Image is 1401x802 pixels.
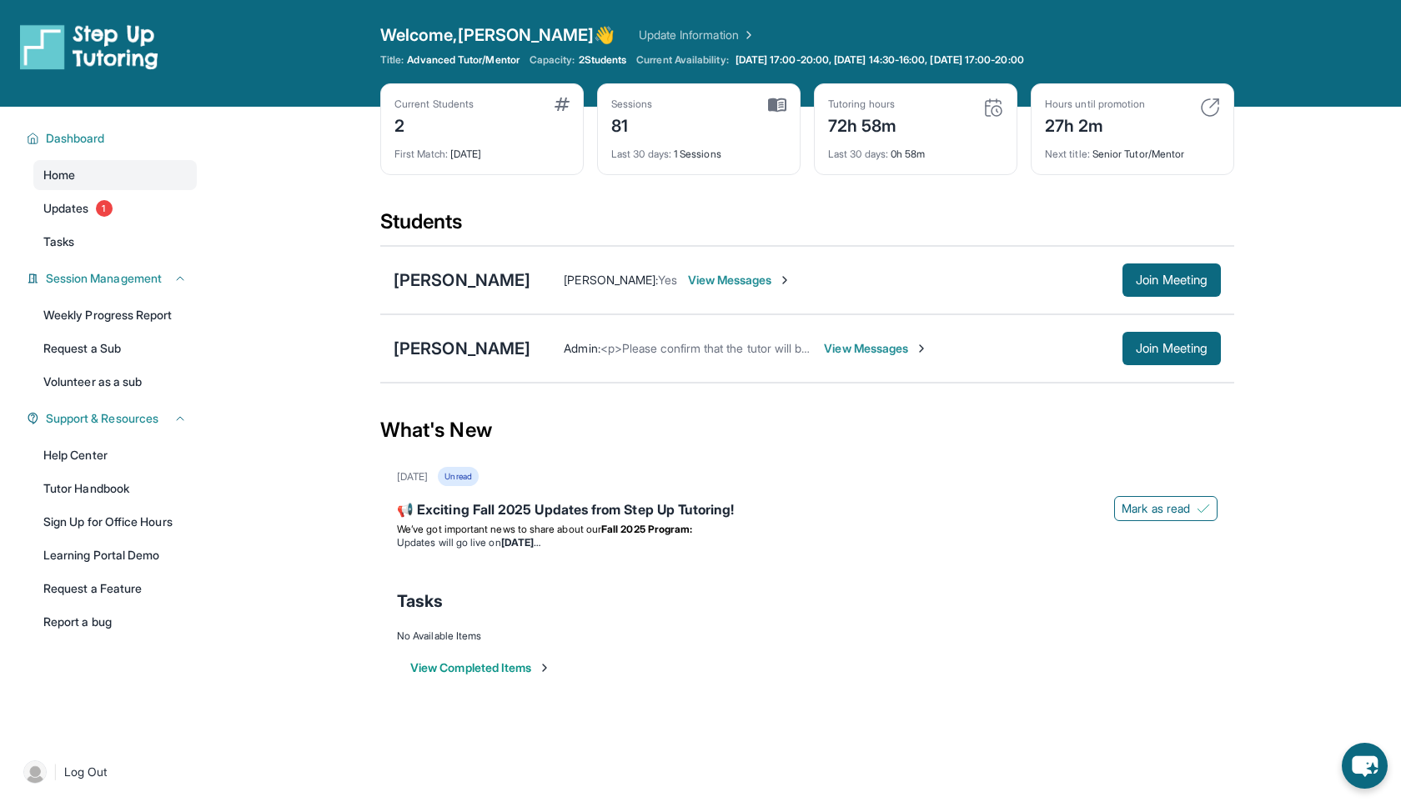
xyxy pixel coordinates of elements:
span: | [53,762,58,782]
img: Chevron-Right [778,273,791,287]
a: |Log Out [17,754,197,790]
span: Mark as read [1122,500,1190,517]
span: <p>Please confirm that the tutor will be able to attend your first assigned meeting time before j... [600,341,1203,355]
div: [DATE] [397,470,428,484]
img: card [983,98,1003,118]
img: card [555,98,570,111]
span: [DATE] 17:00-20:00, [DATE] 14:30-16:00, [DATE] 17:00-20:00 [736,53,1024,67]
span: 1 [96,200,113,217]
strong: Fall 2025 Program: [601,523,692,535]
img: user-img [23,760,47,784]
span: Advanced Tutor/Mentor [407,53,519,67]
button: Join Meeting [1122,263,1221,297]
span: Next title : [1045,148,1090,160]
div: Unread [438,467,478,486]
span: Tasks [397,589,443,613]
span: View Messages [824,340,928,357]
span: Last 30 days : [828,148,888,160]
a: Update Information [639,27,756,43]
span: Capacity: [530,53,575,67]
a: Request a Sub [33,333,197,363]
div: 📢 Exciting Fall 2025 Updates from Step Up Tutoring! [397,499,1218,523]
button: Mark as read [1114,496,1218,521]
a: Help Center [33,440,197,470]
span: First Match : [394,148,448,160]
div: 72h 58m [828,111,897,138]
div: Hours until promotion [1045,98,1145,111]
span: Tasks [43,233,74,250]
span: Join Meeting [1136,343,1208,353]
div: [PERSON_NAME] [394,268,530,292]
span: Dashboard [46,130,105,147]
span: View Messages [688,272,792,288]
div: Tutoring hours [828,98,897,111]
span: Log Out [64,764,108,780]
div: Students [380,208,1234,245]
div: 27h 2m [1045,111,1145,138]
button: Support & Resources [39,410,187,427]
div: Sessions [611,98,653,111]
button: View Completed Items [410,659,551,676]
a: Learning Portal Demo [33,540,197,570]
a: Sign Up for Office Hours [33,507,197,537]
div: [DATE] [394,138,570,161]
span: Last 30 days : [611,148,671,160]
a: Report a bug [33,607,197,637]
span: Join Meeting [1136,275,1208,285]
span: We’ve got important news to share about our [397,523,601,535]
a: Updates1 [33,193,197,223]
li: Updates will go live on [397,536,1218,549]
button: Session Management [39,270,187,287]
img: Chevron Right [739,27,756,43]
span: Session Management [46,270,162,287]
button: Join Meeting [1122,332,1221,365]
a: Tutor Handbook [33,474,197,504]
span: Home [43,167,75,183]
a: Weekly Progress Report [33,300,197,330]
div: 2 [394,111,474,138]
strong: [DATE] [501,536,540,549]
button: Dashboard [39,130,187,147]
span: Current Availability: [636,53,728,67]
div: No Available Items [397,629,1218,643]
div: 1 Sessions [611,138,786,161]
div: What's New [380,393,1234,467]
div: Senior Tutor/Mentor [1045,138,1220,161]
span: 2 Students [579,53,627,67]
img: card [768,98,786,113]
button: chat-button [1342,743,1388,789]
span: Title: [380,53,404,67]
img: Chevron-Right [915,342,928,355]
a: [DATE] 17:00-20:00, [DATE] 14:30-16:00, [DATE] 17:00-20:00 [732,53,1027,67]
img: card [1200,98,1220,118]
div: Current Students [394,98,474,111]
img: Mark as read [1197,502,1210,515]
div: 0h 58m [828,138,1003,161]
span: [PERSON_NAME] : [564,273,658,287]
span: Admin : [564,341,600,355]
a: Request a Feature [33,574,197,604]
span: Support & Resources [46,410,158,427]
a: Home [33,160,197,190]
a: Volunteer as a sub [33,367,197,397]
a: Tasks [33,227,197,257]
div: [PERSON_NAME] [394,337,530,360]
img: logo [20,23,158,70]
span: Welcome, [PERSON_NAME] 👋 [380,23,615,47]
div: 81 [611,111,653,138]
span: Updates [43,200,89,217]
span: Yes [658,273,677,287]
